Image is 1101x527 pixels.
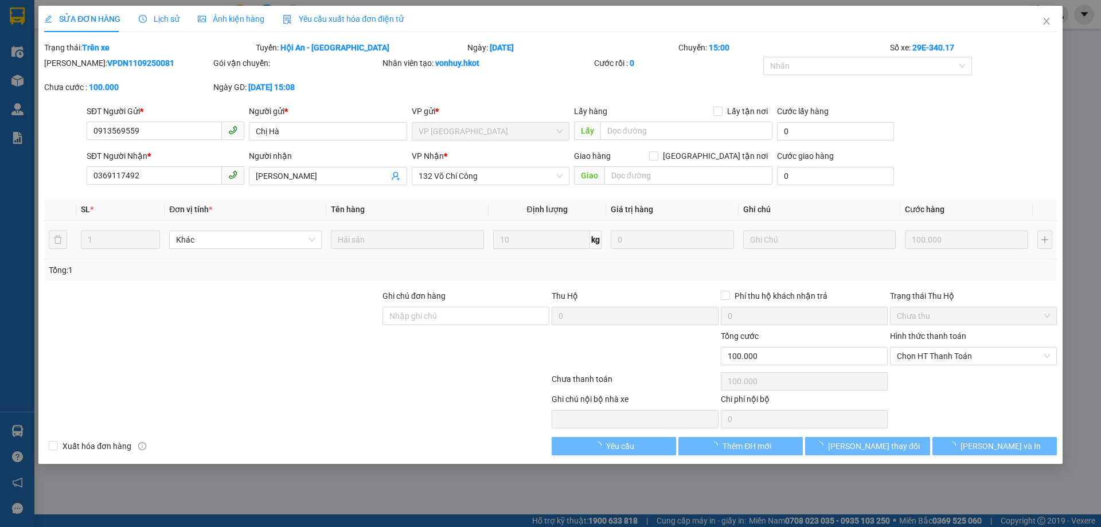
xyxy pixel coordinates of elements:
[611,231,734,249] input: 0
[594,442,606,450] span: loading
[574,107,607,116] span: Lấy hàng
[412,105,569,118] div: VP gửi
[550,373,720,393] div: Chưa thanh toán
[1042,17,1051,26] span: close
[721,331,759,341] span: Tổng cước
[777,151,834,161] label: Cước giao hàng
[574,122,600,140] span: Lấy
[606,440,634,452] span: Yêu cầu
[723,440,771,452] span: Thêm ĐH mới
[948,442,961,450] span: loading
[87,105,244,118] div: SĐT Người Gửi
[677,41,889,54] div: Chuyến:
[44,15,52,23] span: edit
[382,57,592,69] div: Nhân viên tạo:
[198,15,206,23] span: picture
[81,205,90,214] span: SL
[889,41,1058,54] div: Số xe:
[777,167,894,185] input: Cước giao hàng
[44,81,211,93] div: Chưa cước :
[611,205,653,214] span: Giá trị hàng
[590,231,602,249] span: kg
[58,440,136,452] span: Xuất hóa đơn hàng
[283,14,404,24] span: Yêu cầu xuất hóa đơn điện tử
[213,57,380,69] div: Gói vận chuyển:
[828,440,920,452] span: [PERSON_NAME] thay đổi
[1030,6,1063,38] button: Close
[574,151,611,161] span: Giao hàng
[466,41,678,54] div: Ngày:
[574,166,604,185] span: Giao
[658,150,772,162] span: [GEOGRAPHIC_DATA] tận nơi
[552,393,719,410] div: Ghi chú nội bộ nhà xe
[248,83,295,92] b: [DATE] 15:08
[49,264,425,276] div: Tổng: 1
[739,198,900,221] th: Ghi chú
[594,57,761,69] div: Cước rồi :
[89,83,119,92] b: 100.000
[815,442,828,450] span: loading
[139,14,179,24] span: Lịch sử
[412,151,444,161] span: VP Nhận
[552,437,676,455] button: Yêu cầu
[331,231,483,249] input: VD: Bàn, Ghế
[777,122,894,140] input: Cước lấy hàng
[721,393,888,410] div: Chi phí nội bộ
[249,105,407,118] div: Người gửi
[730,290,832,302] span: Phí thu hộ khách nhận trả
[630,58,634,68] b: 0
[905,231,1028,249] input: 0
[1037,231,1052,249] button: plus
[138,442,146,450] span: info-circle
[169,205,212,214] span: Đơn vị tính
[897,307,1050,325] span: Chưa thu
[678,437,803,455] button: Thêm ĐH mới
[905,205,944,214] span: Cước hàng
[709,43,729,52] b: 15:00
[890,290,1057,302] div: Trạng thái Thu Hộ
[419,167,563,185] span: 132 Võ Chí Công
[331,205,365,214] span: Tên hàng
[228,126,237,135] span: phone
[249,150,407,162] div: Người nhận
[198,14,264,24] span: Ảnh kiện hàng
[604,166,772,185] input: Dọc đường
[283,15,292,24] img: icon
[961,440,1041,452] span: [PERSON_NAME] và In
[228,170,237,179] span: phone
[777,107,829,116] label: Cước lấy hàng
[527,205,568,214] span: Định lượng
[213,81,380,93] div: Ngày GD:
[419,123,563,140] span: VP Đà Nẵng
[280,43,389,52] b: Hội An - [GEOGRAPHIC_DATA]
[255,41,466,54] div: Tuyến:
[87,150,244,162] div: SĐT Người Nhận
[44,57,211,69] div: [PERSON_NAME]:
[723,105,772,118] span: Lấy tận nơi
[912,43,954,52] b: 29E-340.17
[82,43,110,52] b: Trên xe
[600,122,772,140] input: Dọc đường
[391,171,400,181] span: user-add
[49,231,67,249] button: delete
[382,307,549,325] input: Ghi chú đơn hàng
[44,14,120,24] span: SỬA ĐƠN HÀNG
[743,231,896,249] input: Ghi Chú
[552,291,578,300] span: Thu Hộ
[435,58,479,68] b: vonhuy.hkot
[139,15,147,23] span: clock-circle
[897,348,1050,365] span: Chọn HT Thanh Toán
[107,58,174,68] b: VPDN1109250081
[176,231,315,248] span: Khác
[710,442,723,450] span: loading
[890,331,966,341] label: Hình thức thanh toán
[382,291,446,300] label: Ghi chú đơn hàng
[43,41,255,54] div: Trạng thái:
[932,437,1057,455] button: [PERSON_NAME] và In
[805,437,930,455] button: [PERSON_NAME] thay đổi
[490,43,514,52] b: [DATE]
